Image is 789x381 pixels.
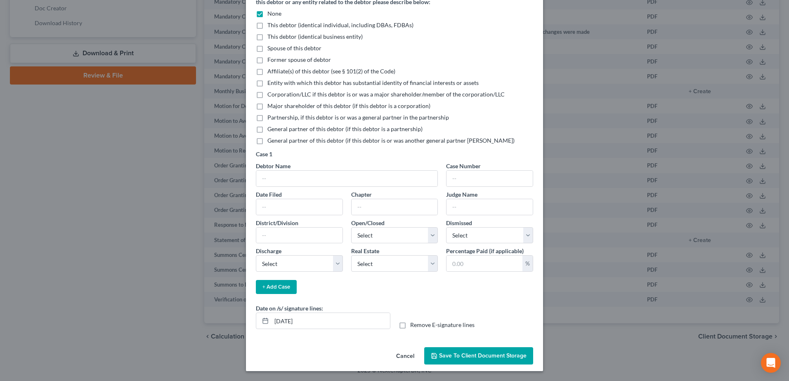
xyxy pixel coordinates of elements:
[272,313,390,329] input: MM/DD/YYYY
[351,247,379,255] label: Real Estate
[439,352,527,359] span: Save to Client Document Storage
[267,10,281,17] span: None
[256,199,343,215] input: --
[267,102,430,109] span: Major shareholder of this debtor (if this debtor is a corporation)
[761,353,781,373] div: Open Intercom Messenger
[256,150,272,158] label: Case 1
[267,45,321,52] span: Spouse of this debtor
[446,162,481,170] label: Case Number
[390,348,421,365] button: Cancel
[446,219,472,227] label: Dismissed
[267,137,515,144] span: General partner of this debtor (if this debtor is or was another general partner [PERSON_NAME])
[446,171,533,186] input: --
[256,171,437,186] input: --
[256,247,281,255] label: Discharge
[256,304,323,313] label: Date on /s/ signature lines:
[267,79,479,86] span: Entity with which this debtor has substantial identity of financial interests or assets
[446,199,533,215] input: --
[267,68,395,75] span: Affiliate(s) of this debtor (see § 101(2) of the Code)
[256,228,343,243] input: --
[256,219,298,227] label: District/Division
[267,125,423,132] span: General partner of this debtor (if this debtor is a partnership)
[410,321,475,328] span: Remove E-signature lines
[256,280,297,294] button: + Add Case
[424,347,533,365] button: Save to Client Document Storage
[446,190,477,199] label: Judge Name
[522,256,533,271] div: %
[256,190,282,199] label: Date Filed
[351,190,372,199] label: Chapter
[446,256,522,271] input: 0.00
[267,56,331,63] span: Former spouse of debtor
[267,21,413,28] span: This debtor (identical individual, including DBAs, FDBAs)
[446,247,524,255] label: Percentage Paid (if applicable)
[267,91,505,98] span: Corporation/LLC if this debtor is or was a major shareholder/member of the corporation/LLC
[351,219,385,227] label: Open/Closed
[267,33,363,40] span: This debtor (identical business entity)
[267,114,449,121] span: Partnership, if this debtor is or was a general partner in the partnership
[352,199,438,215] input: --
[256,162,291,170] label: Debtor Name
